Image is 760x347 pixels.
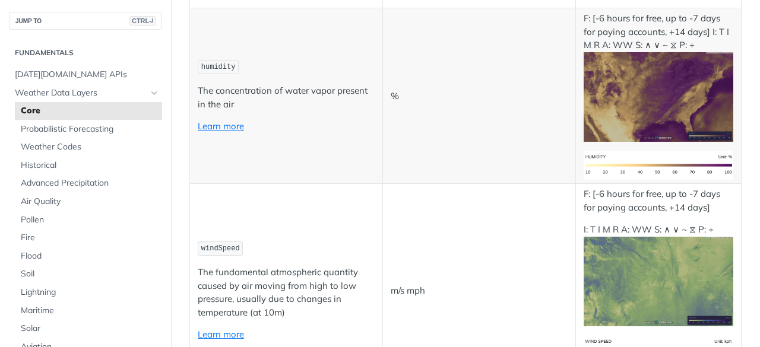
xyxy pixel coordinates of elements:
[21,123,159,135] span: Probabilistic Forecasting
[15,120,162,138] a: Probabilistic Forecasting
[15,138,162,156] a: Weather Codes
[198,120,244,132] a: Learn more
[584,90,733,101] span: Expand image
[198,84,375,111] p: The concentration of water vapor present in the air
[15,69,159,81] span: [DATE][DOMAIN_NAME] APIs
[15,302,162,320] a: Maritime
[584,187,733,214] p: F: [-6 hours for free, up to -7 days for paying accounts, +14 days]
[15,247,162,265] a: Flood
[21,268,159,280] span: Soil
[21,286,159,298] span: Lightning
[21,305,159,317] span: Maritime
[201,63,236,71] span: humidity
[21,232,159,244] span: Fire
[21,177,159,189] span: Advanced Precipitation
[9,12,162,30] button: JUMP TOCTRL-/
[15,193,162,211] a: Air Quality
[584,12,733,142] p: F: [-6 hours for free, up to -7 days for paying accounts, +14 days] I: T I M R A: WW S: ∧ ∨ ~ ⧖ P: +
[9,66,162,84] a: [DATE][DOMAIN_NAME] APIs
[584,275,733,286] span: Expand image
[15,102,162,120] a: Core
[198,329,244,340] a: Learn more
[9,47,162,58] h2: Fundamentals
[15,174,162,192] a: Advanced Precipitation
[21,214,159,226] span: Pollen
[15,265,162,283] a: Soil
[584,158,733,170] span: Expand image
[391,284,568,298] p: m/s mph
[21,323,159,335] span: Solar
[15,320,162,338] a: Solar
[21,250,159,262] span: Flood
[150,88,159,98] button: Hide subpages for Weather Data Layers
[21,141,159,153] span: Weather Codes
[9,84,162,102] a: Weather Data LayersHide subpages for Weather Data Layers
[15,211,162,229] a: Pollen
[391,90,568,103] p: %
[129,16,156,26] span: CTRL-/
[15,157,162,174] a: Historical
[15,284,162,301] a: Lightning
[201,244,240,253] span: windSpeed
[21,105,159,117] span: Core
[584,223,733,326] p: I: T I M R A: WW S: ∧ ∨ ~ ⧖ P: +
[21,160,159,171] span: Historical
[15,87,147,99] span: Weather Data Layers
[21,196,159,208] span: Air Quality
[15,229,162,247] a: Fire
[198,266,375,319] p: The fundamental atmospheric quantity caused by air moving from high to low pressure, usually due ...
